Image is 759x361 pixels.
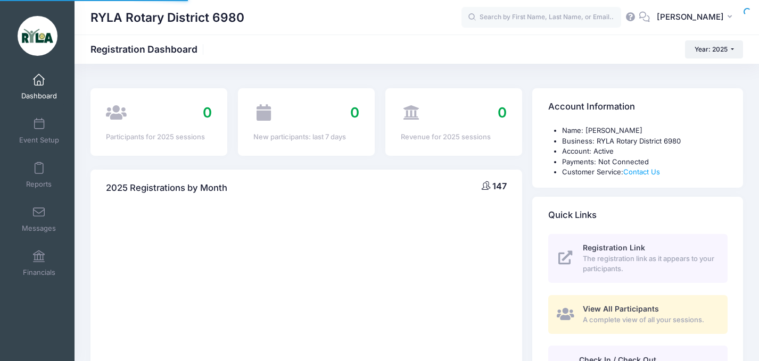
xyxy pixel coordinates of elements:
span: Financials [23,268,55,277]
span: [PERSON_NAME] [657,11,724,23]
span: Registration Link [583,243,645,252]
a: Financials [14,245,64,282]
h1: RYLA Rotary District 6980 [90,5,244,30]
h4: Account Information [548,92,635,122]
li: Customer Service: [562,167,728,178]
span: Year: 2025 [695,45,728,53]
a: Contact Us [623,167,660,176]
li: Business: RYLA Rotary District 6980 [562,136,728,147]
div: Revenue for 2025 sessions [401,132,507,142]
button: [PERSON_NAME] [650,5,743,30]
span: View All Participants [583,304,659,313]
span: Dashboard [21,91,57,100]
span: 0 [498,104,507,121]
li: Account: Active [562,146,728,157]
h4: Quick Links [548,200,597,230]
span: A complete view of all your sessions. [583,315,715,325]
a: Messages [14,200,64,238]
span: Reports [26,180,52,189]
a: Reports [14,156,64,194]
li: Name: [PERSON_NAME] [562,125,728,136]
a: Dashboard [14,68,64,105]
span: 147 [492,181,507,191]
span: Messages [22,224,56,233]
span: 0 [350,104,359,121]
span: The registration link as it appears to your participants. [583,254,715,274]
button: Year: 2025 [685,40,743,58]
span: 0 [203,104,212,121]
h1: Registration Dashboard [90,44,207,55]
div: New participants: last 7 days [253,132,359,142]
div: Participants for 2025 sessions [106,132,212,142]
img: RYLA Rotary District 6980 [18,16,57,56]
a: View All Participants A complete view of all your sessions. [548,295,728,334]
a: Event Setup [14,112,64,149]
input: Search by First Name, Last Name, or Email... [461,7,621,28]
h4: 2025 Registrations by Month [106,173,227,204]
span: Event Setup [19,136,59,145]
a: Registration Link The registration link as it appears to your participants. [548,234,728,283]
li: Payments: Not Connected [562,157,728,167]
